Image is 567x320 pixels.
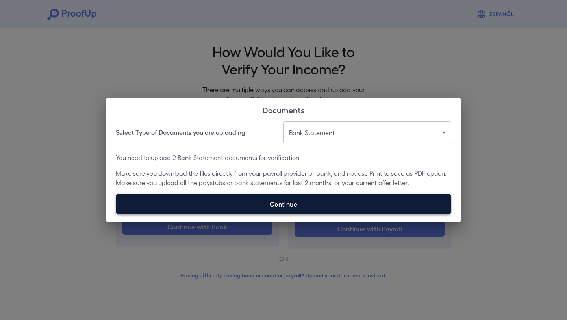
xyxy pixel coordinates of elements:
label: Continue [116,194,451,214]
div: Bank Statement [283,121,451,143]
p: Make sure you download the files directly from your payroll provider or bank, and not use Print t... [116,169,451,188]
h6: Select Type of Documents you are uploading [116,128,245,137]
h2: Documents [106,98,461,121]
p: You need to upload 2 Bank Statement documents for verification. [116,153,451,162]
